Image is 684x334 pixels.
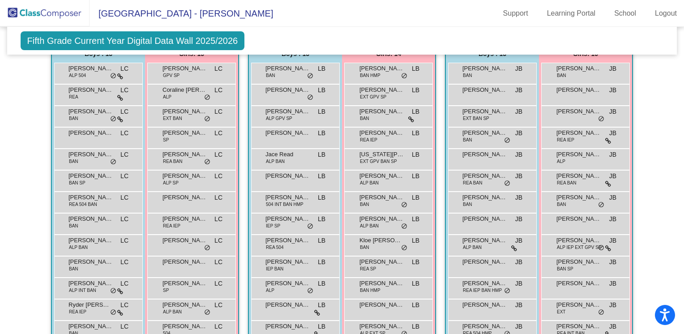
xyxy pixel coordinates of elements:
span: Jace Read [265,150,310,159]
span: ALP [266,287,274,294]
span: [PERSON_NAME] [556,171,601,180]
span: LB [412,257,419,267]
span: [PERSON_NAME] [68,128,113,137]
span: [PERSON_NAME] [556,64,601,73]
span: JB [609,86,616,95]
span: JB [609,279,616,288]
span: ALP SP [163,180,179,186]
span: [PERSON_NAME] [265,322,310,331]
span: BAN HMP [360,72,380,79]
span: [PERSON_NAME] [162,279,207,288]
span: LC [120,279,128,288]
span: JB [609,171,616,181]
span: BAN [69,265,78,272]
a: Learning Portal [540,6,603,21]
span: [PERSON_NAME] [462,171,507,180]
span: 504 INT BAN HMP [266,201,304,208]
span: [PERSON_NAME] [68,64,113,73]
span: [PERSON_NAME] [162,171,207,180]
span: ALP BAN [360,180,379,186]
span: BAN [69,158,78,165]
span: do_not_disturb_alt [598,116,604,123]
span: LC [214,322,222,331]
span: do_not_disturb_alt [401,201,407,209]
span: LB [412,64,419,73]
span: LC [120,322,128,331]
span: Coraline [PERSON_NAME] [162,86,207,94]
span: LB [412,107,419,116]
span: [PERSON_NAME] [162,300,207,309]
span: LB [412,86,419,95]
span: [PERSON_NAME] [68,236,113,245]
span: ALP IEP EXT GPV SP [557,244,602,251]
span: JB [515,257,522,267]
span: LB [412,279,419,288]
span: JB [609,214,616,224]
span: [PERSON_NAME] [68,86,113,94]
span: JB [609,128,616,138]
span: [PERSON_NAME] [556,322,601,331]
span: ALP INT BAN [69,287,96,294]
span: LC [214,107,222,116]
span: [PERSON_NAME] [265,236,310,245]
span: [PERSON_NAME] [359,193,404,202]
span: do_not_disturb_alt [110,116,116,123]
span: [PERSON_NAME] [556,86,601,94]
span: LC [214,150,222,159]
span: [PERSON_NAME] [265,64,310,73]
span: [PERSON_NAME] [556,236,601,245]
span: LC [120,236,128,245]
span: LC [120,86,128,95]
span: GPV SP [163,72,180,79]
span: ALP BAN [463,244,482,251]
span: ALP [163,94,171,100]
span: do_not_disturb_alt [307,73,313,80]
span: [PERSON_NAME] [556,128,601,137]
span: JB [609,150,616,159]
span: [PERSON_NAME] [556,279,601,288]
span: BAN SP [557,265,573,272]
span: JB [515,322,522,331]
span: LC [120,214,128,224]
span: [PERSON_NAME] [462,64,507,73]
span: Kloe [PERSON_NAME] [359,236,404,245]
span: LB [318,107,325,116]
span: [PERSON_NAME] [556,257,601,266]
span: [PERSON_NAME] [68,322,113,331]
span: [PERSON_NAME] [265,171,310,180]
span: do_not_disturb_alt [307,94,313,101]
span: [PERSON_NAME] [462,193,507,202]
span: [PERSON_NAME] [162,214,207,223]
span: LC [214,86,222,95]
span: REA BAN [463,180,482,186]
span: REA 504 [266,244,283,251]
span: Fifth Grade Current Year Digital Data Wall 2025/2026 [21,31,245,50]
span: LC [120,193,128,202]
span: [PERSON_NAME] [265,214,310,223]
span: ALP BAN [69,244,88,251]
span: [PERSON_NAME] Beach [162,322,207,331]
span: LC [120,64,128,73]
span: ALP GPV SP [266,115,292,122]
span: JB [609,64,616,73]
span: REA SP [360,265,376,272]
span: [PERSON_NAME] [68,257,113,266]
span: LB [412,193,419,202]
span: IEP BAN [266,265,283,272]
span: BAN [69,223,78,229]
span: do_not_disturb_alt [504,180,510,187]
span: JB [515,128,522,138]
span: LB [318,214,325,224]
span: REA IEP [163,223,180,229]
span: REA IEP [69,308,86,315]
span: REA IEP [360,137,377,143]
span: LC [214,193,222,202]
span: [PERSON_NAME] [265,279,310,288]
span: [PERSON_NAME] [PERSON_NAME] [162,257,207,266]
span: JB [515,171,522,181]
span: EXT GPV SP [360,94,386,100]
span: [PERSON_NAME] [359,107,404,116]
span: EXT [557,308,565,315]
span: BAN [463,201,472,208]
span: [PERSON_NAME] [462,300,507,309]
